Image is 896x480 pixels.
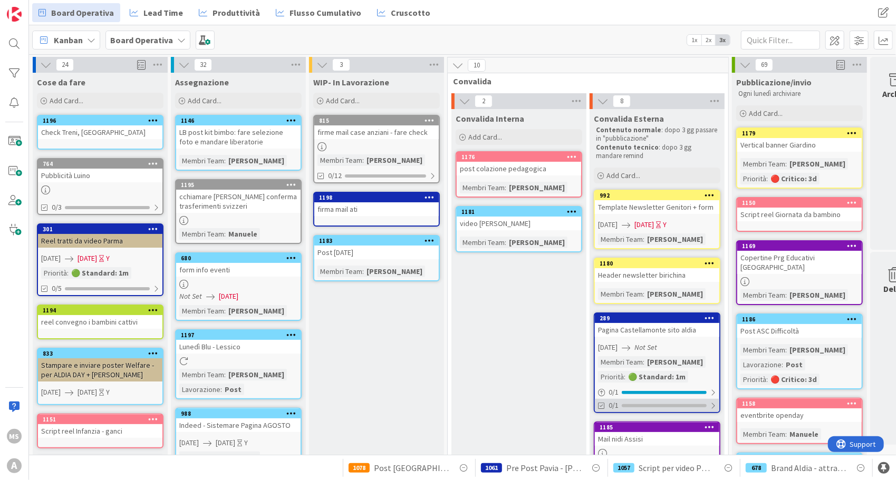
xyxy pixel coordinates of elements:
[175,77,229,87] span: Assegnazione
[742,199,862,207] div: 1150
[38,315,162,329] div: reel convegno i bambini cattivi
[596,143,718,161] p: : dopo 3 gg mandare remind
[226,305,287,317] div: [PERSON_NAME]
[740,158,785,170] div: Membri Team
[737,315,862,338] div: 1186Post ASC Difficoltà
[38,159,162,182] div: 764Pubblicità Luino
[176,125,301,149] div: LB post kit bimbo: fare selezione foto e mandare liberatorie
[226,369,287,380] div: [PERSON_NAME]
[644,233,706,245] div: [PERSON_NAME]
[457,217,581,230] div: video [PERSON_NAME]
[457,152,581,162] div: 1176
[475,95,493,107] span: 2
[7,458,22,473] div: A
[176,190,301,213] div: cchiamare [PERSON_NAME] conferma trasferimenti svizzeri
[67,267,69,279] span: :
[38,415,162,424] div: 1151
[768,374,820,385] div: 🔴 Critico: 3d
[192,3,266,22] a: Produttività
[461,153,581,161] div: 1176
[314,236,439,259] div: 1183Post [DATE]
[506,462,581,474] span: Pre Post Pavia - [PERSON_NAME]! FINE AGOSTO
[595,200,719,214] div: Template Newsletter Genitori + form
[314,202,439,216] div: firma mail ati
[317,154,362,166] div: Membri Team
[176,409,301,418] div: 988
[740,359,782,370] div: Lavorazione
[740,289,785,301] div: Membri Team
[78,387,97,398] span: [DATE]
[179,437,199,448] span: [DATE]
[38,116,162,139] div: 1196Check Treni, [GEOGRAPHIC_DATA]
[740,374,766,385] div: Priorità
[51,6,114,19] span: Board Operativa
[224,369,226,380] span: :
[43,160,162,168] div: 764
[38,415,162,438] div: 1151Script reel Infanzia - ganci
[782,359,783,370] span: :
[598,288,643,300] div: Membri Team
[391,6,430,19] span: Cruscotto
[787,158,848,170] div: [PERSON_NAME]
[176,409,301,432] div: 988Indeed - Sistemare Pagina AGOSTO
[787,289,848,301] div: [PERSON_NAME]
[785,158,787,170] span: :
[595,386,719,399] div: 0/1
[317,266,362,277] div: Membri Team
[194,58,212,71] span: 32
[226,155,287,166] div: [PERSON_NAME]
[785,344,787,356] span: :
[179,384,220,395] div: Lavorazione
[43,117,162,124] div: 1196
[461,208,581,215] div: 1181
[595,191,719,200] div: 992
[176,253,301,277] div: 680form info eventi
[244,437,248,448] div: Y
[313,77,389,87] span: WIP- In Lavorazione
[43,226,162,233] div: 301
[457,152,581,175] div: 1176post colazione pedagogica
[613,95,631,107] span: 8
[38,349,162,358] div: 833
[314,193,439,216] div: 1198firma mail ati
[41,387,61,398] span: [DATE]
[22,2,48,14] span: Support
[598,371,624,383] div: Priorità
[634,342,657,352] i: Not Set
[176,340,301,354] div: Lunedì Blu - Lessico
[768,173,820,184] div: 🔴 Critico: 3d
[737,315,862,324] div: 1186
[737,198,862,221] div: 1150Script reel Giornata da bambino
[179,291,202,301] i: Not Set
[468,132,502,142] span: Add Card...
[600,260,719,267] div: 1180
[456,113,524,124] span: Convalida Interna
[69,267,131,279] div: 🟢 Standard: 1m
[457,207,581,230] div: 1181video [PERSON_NAME]
[179,369,224,380] div: Membri Team
[362,266,364,277] span: :
[224,305,226,317] span: :
[106,387,110,398] div: Y
[319,194,439,201] div: 1198
[595,432,719,446] div: Mail nidi Assisi
[314,116,439,139] div: 815firme mail case anziani - fare check
[176,330,301,354] div: 1197Lunedì Blu - Lessico
[314,193,439,202] div: 1198
[41,253,61,264] span: [DATE]
[43,307,162,314] div: 1194
[179,228,224,240] div: Membri Team
[38,306,162,329] div: 1194reel convegno i bambini cattivi
[737,408,862,422] div: eventbrite openday
[219,291,238,302] span: [DATE]
[737,241,862,251] div: 1169
[38,358,162,381] div: Stampare e inviare poster Welfare - per ALDIA DAY + [PERSON_NAME]
[644,288,706,300] div: [PERSON_NAME]
[606,171,640,180] span: Add Card...
[181,181,301,189] div: 1195
[716,35,730,45] span: 3x
[639,462,714,474] span: Script per video PROMO CE
[598,356,643,368] div: Membri Team
[749,109,783,118] span: Add Card...
[371,3,437,22] a: Cruscotto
